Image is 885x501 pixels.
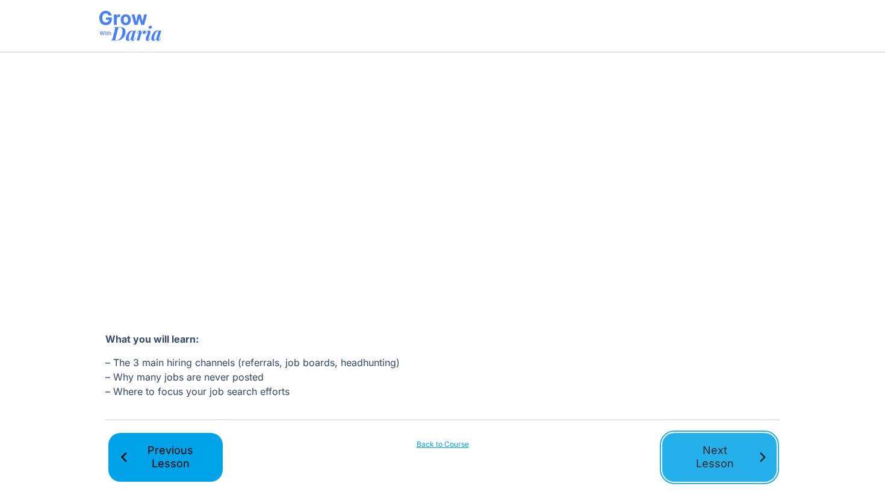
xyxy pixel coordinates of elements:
[673,444,756,471] span: Next Lesson
[105,355,780,399] p: – The 3 main hiring channels (referrals, job boards, headhunting) – Why many jobs are never poste...
[105,333,199,345] strong: What you will learn:
[108,433,223,482] a: Previous Lesson
[662,433,777,482] a: Next Lesson
[129,444,212,471] span: Previous Lesson
[385,439,500,450] a: Back to Course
